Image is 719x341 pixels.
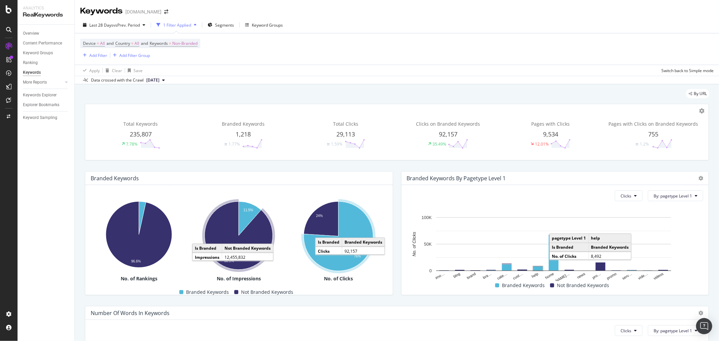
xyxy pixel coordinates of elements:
[80,20,148,30] button: Last 28 DaysvsPrev. Period
[466,272,476,280] text: brand
[661,68,714,73] div: Switch back to Simple mode
[407,175,506,182] div: Branded Keywords By pagetype Level 1
[648,190,703,201] button: By: pagetype Level 1
[621,193,631,199] span: Clicks
[89,68,100,73] div: Apply
[91,77,144,83] div: Data crossed with the Crawl
[694,92,707,96] span: By URL
[23,69,41,76] div: Keywords
[615,325,642,336] button: Clicks
[164,9,168,14] div: arrow-right-arrow-left
[144,76,168,84] button: [DATE]
[648,130,658,138] span: 755
[640,141,649,147] div: 1.2%
[421,215,432,220] text: 100K
[621,328,631,334] span: Clicks
[243,208,253,212] text: 11.5%
[110,51,150,59] button: Add Filter Group
[544,272,555,280] text: home
[23,79,63,86] a: More Reports
[125,8,161,15] div: [DOMAIN_NAME]
[119,53,150,58] div: Add Filter Group
[83,40,96,46] span: Device
[333,121,358,127] span: Total Clicks
[23,92,70,99] a: Keywords Explorer
[107,40,114,46] span: and
[543,130,558,138] span: 9,534
[229,141,240,147] div: 1.77%
[80,65,100,76] button: Apply
[154,20,199,30] button: 1 Filter Applied
[653,272,664,281] text: videos
[23,59,38,66] div: Ranking
[615,190,642,201] button: Clicks
[125,65,143,76] button: Save
[412,232,417,256] text: No. of Clicks
[659,65,714,76] button: Switch back to Simple mode
[23,11,69,19] div: RealKeywords
[336,130,355,138] span: 29,113
[23,101,59,108] div: Explorer Bookmarks
[23,5,69,11] div: Analytics
[23,92,57,99] div: Keywords Explorer
[252,22,283,28] div: Keyword Groups
[130,130,152,138] span: 235,807
[115,40,130,46] span: Country
[91,275,188,282] div: No. of Rankings
[535,141,549,147] div: 12.01%
[80,51,107,59] button: Add Filter
[80,5,123,17] div: Keywords
[23,30,70,37] a: Overview
[236,130,251,138] span: 1,218
[23,69,70,76] a: Keywords
[23,114,70,121] a: Keyword Sampling
[112,68,122,73] div: Clear
[429,268,431,273] text: 0
[23,40,62,47] div: Content Performance
[23,50,70,57] a: Keyword Groups
[190,198,287,274] svg: A chart.
[91,310,170,316] div: Number Of Words In Keywords
[290,198,386,275] svg: A chart.
[502,281,545,289] span: Branded Keywords
[186,288,229,296] span: Branded Keywords
[636,143,638,145] img: Equal
[190,275,288,282] div: No. of Impressions
[222,121,265,127] span: Branded Keywords
[416,121,480,127] span: Clicks on Branded Keywords
[23,30,39,37] div: Overview
[23,59,70,66] a: Ranking
[696,318,712,334] div: Open Intercom Messenger
[163,22,191,28] div: 1 Filter Applied
[100,39,105,48] span: All
[424,242,431,247] text: 50K
[123,121,158,127] span: Total Keywords
[146,77,159,83] span: 2025 Sep. 9th
[531,272,539,279] text: help
[686,89,710,98] div: legacy label
[91,175,139,182] div: Branded Keywords
[89,22,113,28] span: Last 28 Days
[126,141,138,147] div: 7.78%
[241,288,293,296] span: Not Branded Keywords
[131,40,133,46] span: =
[141,40,148,46] span: and
[215,22,234,28] span: Segments
[224,259,234,263] text: 88.5%
[290,275,387,282] div: No. of Clicks
[576,272,586,279] text: news
[224,143,227,145] img: Equal
[169,40,171,46] span: =
[608,121,698,127] span: Pages with Clicks on Branded Keywords
[113,22,140,28] span: vs Prev. Period
[134,39,139,48] span: All
[172,39,198,48] span: Non-Branded
[453,272,461,279] text: blog
[242,20,286,30] button: Keyword Groups
[331,141,342,147] div: 1.59%
[432,141,446,147] div: 35.49%
[557,281,609,289] span: Not Branded Keywords
[103,65,122,76] button: Clear
[91,198,187,272] svg: A chart.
